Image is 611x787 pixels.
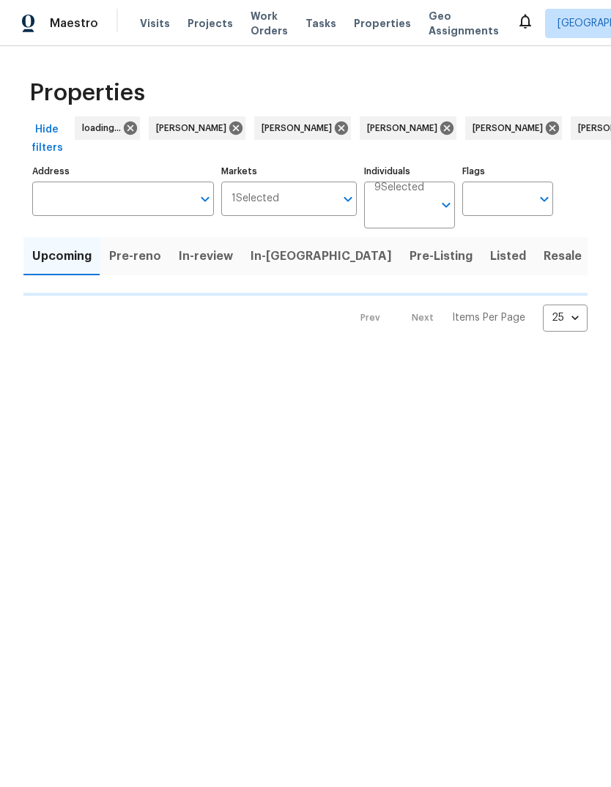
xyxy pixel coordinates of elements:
label: Individuals [364,167,455,176]
span: [PERSON_NAME] [473,121,549,135]
span: [PERSON_NAME] [262,121,338,135]
span: Pre-Listing [410,246,473,266]
p: Items Per Page [452,310,525,325]
button: Open [195,189,215,209]
label: Flags [462,167,553,176]
button: Hide filters [23,116,70,161]
span: 1 Selected [232,193,279,205]
span: Tasks [305,18,336,29]
div: [PERSON_NAME] [149,116,245,140]
span: Properties [354,16,411,31]
div: loading... [75,116,140,140]
span: Listed [490,246,526,266]
span: [PERSON_NAME] [367,121,443,135]
div: [PERSON_NAME] [254,116,351,140]
span: Maestro [50,16,98,31]
button: Open [338,189,358,209]
span: Upcoming [32,246,92,266]
span: Visits [140,16,170,31]
span: [PERSON_NAME] [156,121,232,135]
span: Hide filters [29,121,64,157]
span: In-[GEOGRAPHIC_DATA] [251,246,392,266]
div: 25 [543,299,588,337]
span: Properties [29,86,145,100]
label: Markets [221,167,358,176]
label: Address [32,167,214,176]
nav: Pagination Navigation [347,305,588,332]
span: In-review [179,246,233,266]
div: [PERSON_NAME] [360,116,456,140]
button: Open [436,195,456,215]
span: loading... [82,121,127,135]
div: [PERSON_NAME] [465,116,562,140]
span: Geo Assignments [429,9,499,38]
span: Resale [544,246,582,266]
span: 9 Selected [374,182,424,194]
button: Open [534,189,555,209]
span: Work Orders [251,9,288,38]
span: Pre-reno [109,246,161,266]
span: Projects [188,16,233,31]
